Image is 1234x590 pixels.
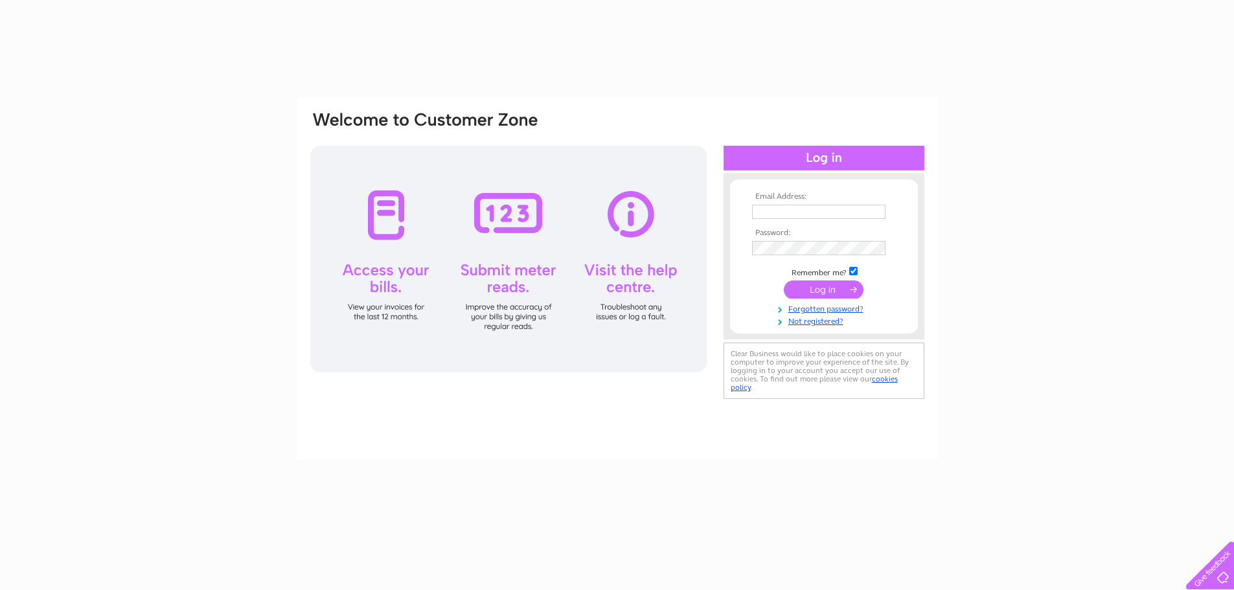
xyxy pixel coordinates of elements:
a: Forgotten password? [752,302,899,314]
a: Not registered? [752,314,899,326]
input: Submit [784,280,863,299]
th: Password: [749,229,899,238]
td: Remember me? [749,265,899,278]
th: Email Address: [749,192,899,201]
div: Clear Business would like to place cookies on your computer to improve your experience of the sit... [724,343,924,399]
a: cookies policy [731,374,898,392]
